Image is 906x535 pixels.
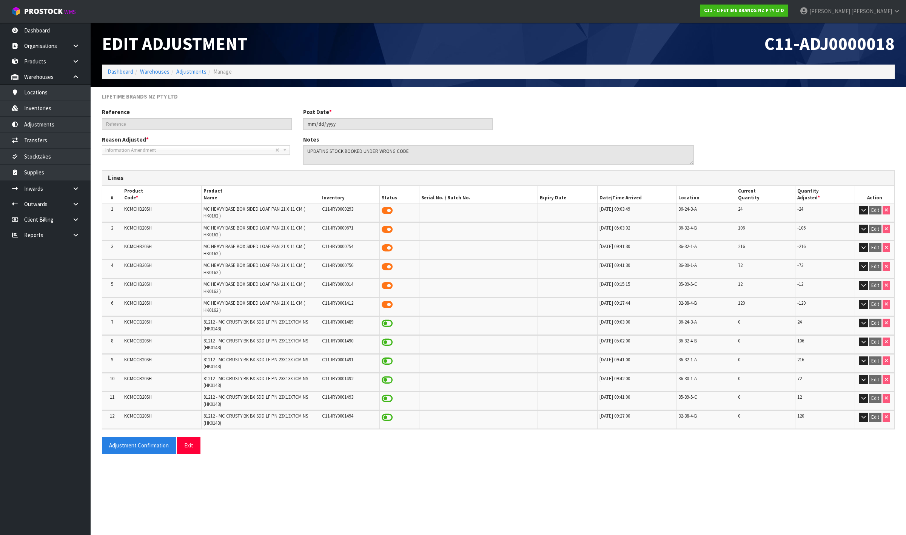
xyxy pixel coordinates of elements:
[738,281,743,287] span: 12
[124,243,152,250] span: KCMCHB20SH
[122,186,201,204] th: Product Code
[797,281,803,287] span: -12
[538,186,597,204] th: Expiry Date
[124,262,152,268] span: KCMCHB20SH
[111,319,113,325] span: 7
[678,243,697,250] span: 36-32-1-A
[869,413,881,422] button: Edit
[597,186,676,204] th: Date/Time Arrived
[599,375,630,382] span: [DATE] 09:42:00
[797,413,804,419] span: 120
[678,356,697,363] span: 36-32-1-A
[678,394,697,400] span: 35-39-5-C
[64,8,76,15] small: WMS
[213,68,232,75] span: Manage
[797,225,806,231] span: -106
[110,394,114,400] span: 11
[869,319,881,328] button: Edit
[111,225,113,231] span: 2
[124,206,152,212] span: KCMCHB20SH
[678,413,697,419] span: 32-38-4-B
[111,262,113,268] span: 4
[599,394,630,400] span: [DATE] 09:41:00
[203,243,305,256] span: MC HEAVY BASE BOX SIDED LOAF PAN 21 X 11 CM ( HK0162 )
[322,356,353,363] span: C11-IRY0001491
[738,394,740,400] span: 0
[738,300,745,306] span: 120
[102,118,292,130] input: Reference
[379,186,419,204] th: Status
[124,300,152,306] span: KCMCHB20SH
[111,338,113,344] span: 8
[111,206,113,212] span: 1
[869,206,881,215] button: Edit
[678,206,697,212] span: 36-24-3-A
[322,262,353,268] span: C11-IRY0000756
[599,281,630,287] span: [DATE] 09:15:15
[738,338,740,344] span: 0
[738,262,743,268] span: 72
[736,186,795,204] th: Current Quantity
[599,225,630,231] span: [DATE] 05:03:02
[322,413,353,419] span: C11-IRY0001494
[322,281,353,287] span: C11-IRY0000914
[322,206,353,212] span: C11-IRY0000293
[738,319,740,325] span: 0
[105,146,275,155] span: Information Amendment
[599,206,630,212] span: [DATE] 09:03:49
[738,375,740,382] span: 0
[700,5,788,17] a: C11 - LIFETIME BRANDS NZ PTY LTD
[201,186,320,204] th: Product Name
[599,338,630,344] span: [DATE] 05:02:00
[599,356,630,363] span: [DATE] 09:41:00
[678,375,697,382] span: 36-30-1-A
[203,262,305,275] span: MC HEAVY BASE BOX SIDED LOAF PAN 21 X 11 CM ( HK0162 )
[869,243,881,252] button: Edit
[322,375,353,382] span: C11-IRY0001492
[102,437,176,453] button: Adjustment Confirmation
[110,375,114,382] span: 10
[869,338,881,347] button: Edit
[676,186,736,204] th: Location
[111,300,113,306] span: 6
[203,281,305,294] span: MC HEAVY BASE BOX SIDED LOAF PAN 21 X 11 CM ( HK0162 )
[869,262,881,271] button: Edit
[203,206,305,219] span: MC HEAVY BASE BOX SIDED LOAF PAN 21 X 11 CM ( HK0162 )
[24,6,63,16] span: ProStock
[738,206,743,212] span: 24
[869,281,881,290] button: Edit
[809,8,850,15] span: [PERSON_NAME]
[140,68,169,75] a: Warehouses
[599,300,630,306] span: [DATE] 09:27:44
[303,108,332,116] label: Post Date
[599,319,630,325] span: [DATE] 09:03:00
[797,338,804,344] span: 106
[797,243,806,250] span: -216
[108,174,889,182] h3: Lines
[111,281,113,287] span: 5
[678,225,697,231] span: 36-32-4-B
[797,394,802,400] span: 12
[678,300,697,306] span: 32-38-4-B
[599,413,630,419] span: [DATE] 09:27:00
[111,243,113,250] span: 3
[322,225,353,231] span: C11-IRY0000671
[203,375,308,389] span: 81212 - MC CRUSTY BK BX SDD LF PN 23X13X7CM NS (HK0143)
[124,356,152,363] span: KCMCCB20SH
[419,186,538,204] th: Serial No. / Batch No.
[203,338,308,351] span: 81212 - MC CRUSTY BK BX SDD LF PN 23X13X7CM NS (HK0143)
[124,375,152,382] span: KCMCCB20SH
[322,394,353,400] span: C11-IRY0001493
[203,394,308,407] span: 81212 - MC CRUSTY BK BX SDD LF PN 23X13X7CM NS (HK0143)
[203,413,308,426] span: 81212 - MC CRUSTY BK BX SDD LF PN 23X13X7CM NS (HK0143)
[177,437,200,453] button: Exit
[124,394,152,400] span: KCMCCB20SH
[203,319,308,332] span: 81212 - MC CRUSTY BK BX SDD LF PN 23X13X7CM NS (HK0143)
[678,262,697,268] span: 36-30-1-A
[678,338,697,344] span: 36-32-4-B
[869,225,881,234] button: Edit
[303,136,319,143] label: Notes
[124,225,152,231] span: KCMCHB20SH
[764,32,895,55] span: C11-ADJ0000018
[102,136,149,143] label: Reason Adjusted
